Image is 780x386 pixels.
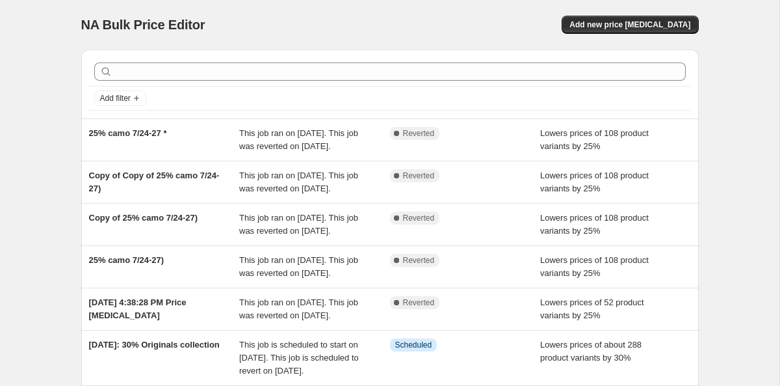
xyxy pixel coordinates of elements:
span: Reverted [403,255,435,266]
span: This job is scheduled to start on [DATE]. This job is scheduled to revert on [DATE]. [239,340,359,376]
span: Reverted [403,171,435,181]
span: 25% camo 7/24-27) [89,255,164,265]
span: Lowers prices of 52 product variants by 25% [540,297,644,320]
span: This job ran on [DATE]. This job was reverted on [DATE]. [239,171,358,193]
span: This job ran on [DATE]. This job was reverted on [DATE]. [239,128,358,151]
span: [DATE] 4:38:28 PM Price [MEDICAL_DATA] [89,297,187,320]
span: Lowers prices of 108 product variants by 25% [540,171,649,193]
span: Lowers prices of 108 product variants by 25% [540,213,649,236]
span: NA Bulk Price Editor [81,18,205,32]
span: Copy of 25% camo 7/24-27) [89,213,198,223]
span: Lowers prices of about 288 product variants by 30% [540,340,642,363]
span: Reverted [403,297,435,308]
span: Scheduled [395,340,432,350]
span: Copy of Copy of 25% camo 7/24-27) [89,171,220,193]
span: 25% camo 7/24-27 * [89,128,167,138]
span: [DATE]: 30% Originals collection [89,340,220,350]
span: Lowers prices of 108 product variants by 25% [540,128,649,151]
span: Reverted [403,213,435,223]
span: Add new price [MEDICAL_DATA] [569,20,690,30]
span: This job ran on [DATE]. This job was reverted on [DATE]. [239,213,358,236]
span: Reverted [403,128,435,139]
button: Add filter [94,90,146,106]
span: This job ran on [DATE]. This job was reverted on [DATE]. [239,255,358,278]
button: Add new price [MEDICAL_DATA] [562,16,698,34]
span: This job ran on [DATE]. This job was reverted on [DATE]. [239,297,358,320]
span: Add filter [100,93,131,103]
span: Lowers prices of 108 product variants by 25% [540,255,649,278]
